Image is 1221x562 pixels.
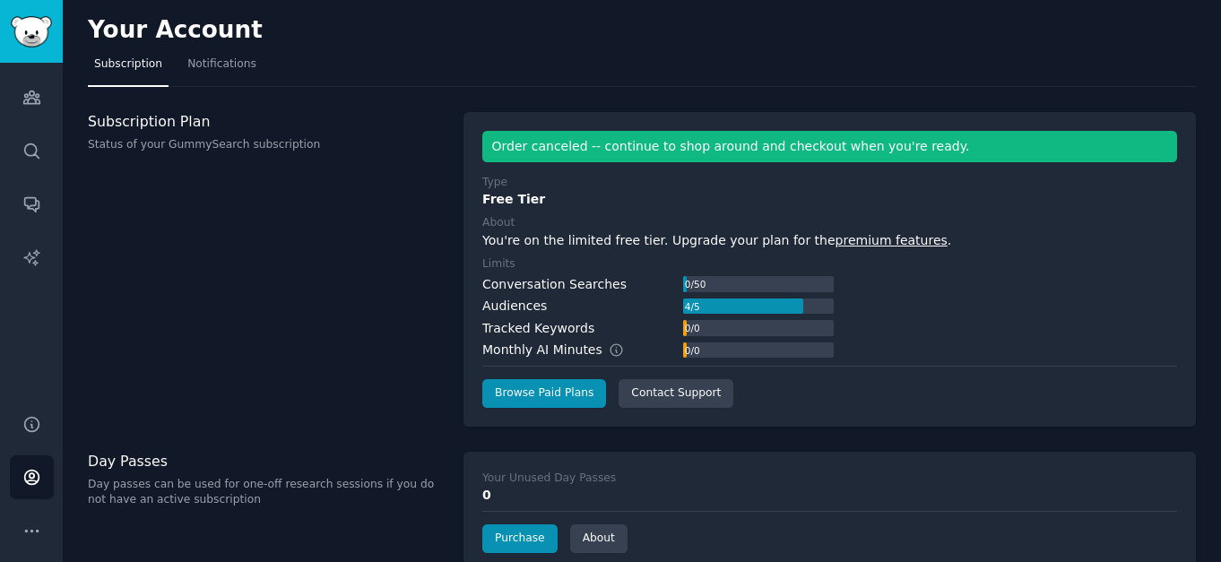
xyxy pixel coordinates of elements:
[187,56,256,73] span: Notifications
[94,56,162,73] span: Subscription
[482,319,594,338] div: Tracked Keywords
[482,471,616,487] div: Your Unused Day Passes
[88,452,445,471] h3: Day Passes
[88,137,445,153] p: Status of your GummySearch subscription
[683,276,707,292] div: 0 / 50
[683,298,701,315] div: 4 / 5
[88,112,445,131] h3: Subscription Plan
[683,320,701,336] div: 0 / 0
[482,524,558,553] a: Purchase
[482,297,547,316] div: Audiences
[482,215,515,231] div: About
[619,379,733,408] a: Contact Support
[482,131,1177,162] div: Order canceled -- continue to shop around and checkout when you're ready.
[88,477,445,508] p: Day passes can be used for one-off research sessions if you do not have an active subscription
[482,190,1177,209] div: Free Tier
[482,231,1177,250] div: You're on the limited free tier. Upgrade your plan for the .
[482,341,643,359] div: Monthly AI Minutes
[88,16,263,45] h2: Your Account
[570,524,628,553] a: About
[482,379,606,408] a: Browse Paid Plans
[482,486,1177,505] div: 0
[836,233,948,247] a: premium features
[88,50,169,87] a: Subscription
[482,175,507,191] div: Type
[11,16,52,48] img: GummySearch logo
[683,342,701,359] div: 0 / 0
[181,50,263,87] a: Notifications
[482,256,515,272] div: Limits
[482,275,627,294] div: Conversation Searches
